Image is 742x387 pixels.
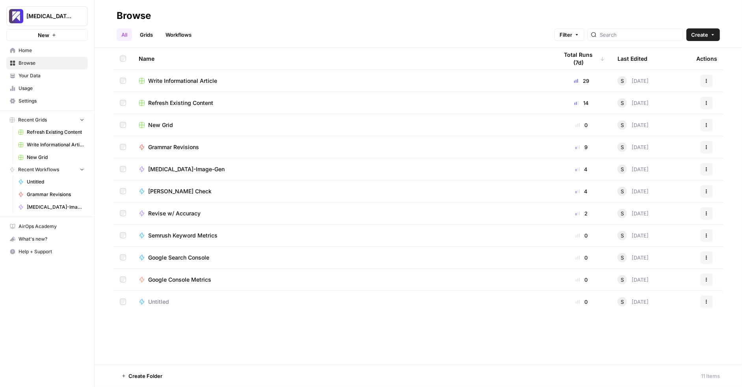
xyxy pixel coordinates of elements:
[26,12,74,20] span: [MEDICAL_DATA] - Test
[621,232,624,239] span: S
[117,9,151,22] div: Browse
[148,143,199,151] span: Grammar Revisions
[621,298,624,306] span: S
[617,275,649,284] div: [DATE]
[27,204,84,211] span: [MEDICAL_DATA]-Image-Gen
[558,254,605,262] div: 0
[6,69,88,82] a: Your Data
[139,121,546,129] a: New Grid
[148,209,201,217] span: Revise w/ Accuracy
[617,165,649,174] div: [DATE]
[617,76,649,86] div: [DATE]
[558,143,605,151] div: 9
[6,164,88,176] button: Recent Workflows
[19,85,84,92] span: Usage
[148,298,169,306] span: Untitled
[558,298,605,306] div: 0
[148,77,217,85] span: Write Informational Article
[139,187,546,195] a: [PERSON_NAME] Check
[686,28,720,41] button: Create
[558,276,605,284] div: 0
[6,245,88,258] button: Help + Support
[15,151,88,164] a: New Grid
[148,99,213,107] span: Refresh Existing Content
[19,97,84,105] span: Settings
[621,254,624,262] span: S
[9,9,23,23] img: Overjet - Test Logo
[621,187,624,195] span: S
[148,254,209,262] span: Google Search Console
[696,48,717,69] div: Actions
[6,95,88,107] a: Settings
[18,166,59,173] span: Recent Workflows
[19,72,84,79] span: Your Data
[139,209,546,217] a: Revise w/ Accuracy
[558,232,605,239] div: 0
[617,142,649,152] div: [DATE]
[621,276,624,284] span: S
[617,297,649,307] div: [DATE]
[701,372,720,380] div: 11 Items
[6,82,88,95] a: Usage
[139,99,546,107] a: Refresh Existing Content
[621,77,624,85] span: S
[27,178,84,185] span: Untitled
[558,209,605,217] div: 2
[621,143,624,151] span: S
[27,191,84,198] span: Grammar Revisions
[139,77,546,85] a: Write Informational Article
[6,6,88,26] button: Workspace: Overjet - Test
[617,187,649,196] div: [DATE]
[15,138,88,151] a: Write Informational Article
[139,254,546,262] a: Google Search Console
[617,48,647,69] div: Last Edited
[19,47,84,54] span: Home
[148,121,173,129] span: New Grid
[117,370,167,382] button: Create Folder
[27,129,84,136] span: Refresh Existing Content
[558,99,605,107] div: 14
[38,31,49,39] span: New
[139,276,546,284] a: Google Console Metrics
[617,98,649,108] div: [DATE]
[621,209,624,217] span: S
[558,77,605,85] div: 29
[621,99,624,107] span: S
[15,201,88,213] a: [MEDICAL_DATA]-Image-Gen
[554,28,584,41] button: Filter
[617,120,649,130] div: [DATE]
[7,233,87,245] div: What's new?
[558,48,605,69] div: Total Runs (7d)
[617,231,649,240] div: [DATE]
[135,28,158,41] a: Grids
[19,248,84,255] span: Help + Support
[558,165,605,173] div: 4
[148,165,225,173] span: [MEDICAL_DATA]-Image-Gen
[148,187,212,195] span: [PERSON_NAME] Check
[558,187,605,195] div: 4
[621,121,624,129] span: S
[6,44,88,57] a: Home
[558,121,605,129] div: 0
[6,114,88,126] button: Recent Grids
[139,165,546,173] a: [MEDICAL_DATA]-Image-Gen
[691,31,708,39] span: Create
[15,126,88,138] a: Refresh Existing Content
[6,57,88,69] a: Browse
[139,298,546,306] a: Untitled
[139,48,546,69] div: Name
[560,31,572,39] span: Filter
[18,116,47,123] span: Recent Grids
[139,232,546,239] a: Semrush Keyword Metrics
[600,31,680,39] input: Search
[15,188,88,201] a: Grammar Revisions
[117,28,132,41] a: All
[617,209,649,218] div: [DATE]
[139,143,546,151] a: Grammar Revisions
[161,28,196,41] a: Workflows
[148,232,218,239] span: Semrush Keyword Metrics
[6,220,88,233] a: AirOps Academy
[617,253,649,262] div: [DATE]
[6,29,88,41] button: New
[15,176,88,188] a: Untitled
